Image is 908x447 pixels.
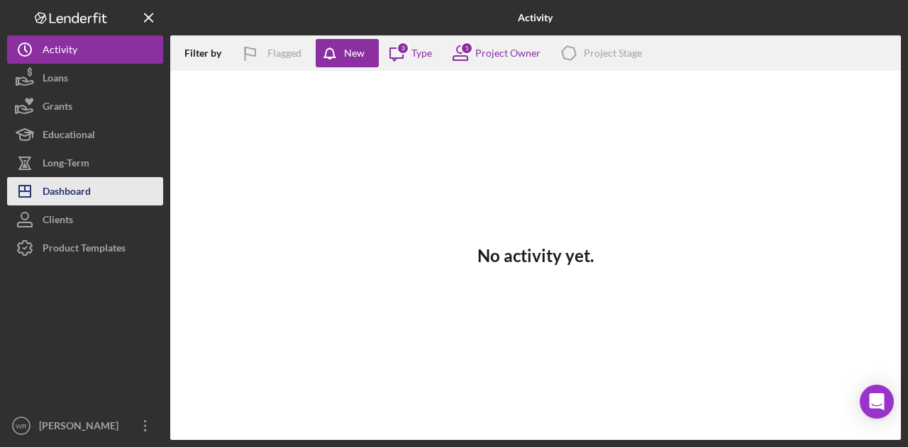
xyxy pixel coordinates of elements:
div: 1 [460,42,473,55]
button: Dashboard [7,177,163,205]
h3: No activity yet. [477,246,594,266]
div: Educational [43,120,95,152]
div: Clients [43,205,73,237]
button: Product Templates [7,234,163,262]
div: Product Templates [43,234,126,266]
div: Grants [43,92,72,124]
b: Activity [518,12,553,23]
button: Educational [7,120,163,149]
button: Flagged [232,39,316,67]
div: Type [411,47,432,59]
div: Loans [43,64,68,96]
button: Activity [7,35,163,64]
button: New [316,39,379,67]
button: Clients [7,205,163,234]
div: Open Intercom Messenger [860,385,894,419]
div: New [344,39,365,67]
div: [PERSON_NAME] [35,412,128,443]
div: Project Stage [584,47,642,59]
div: Flagged [267,39,301,67]
button: Grants [7,92,163,120]
button: Loans [7,64,163,92]
div: Activity [43,35,77,67]
div: Dashboard [43,177,91,209]
div: Project Owner [475,47,541,59]
div: Long-Term [43,149,89,181]
button: WR[PERSON_NAME] [7,412,163,440]
button: Long-Term [7,149,163,177]
text: WR [16,422,27,430]
div: 3 [397,42,409,55]
div: Filter by [184,47,232,59]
